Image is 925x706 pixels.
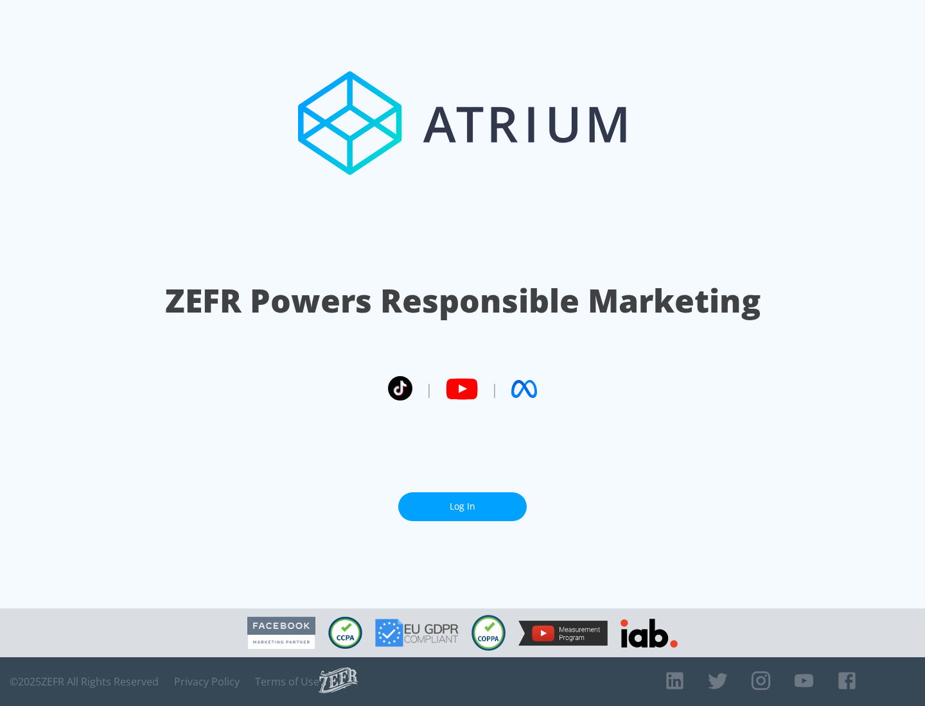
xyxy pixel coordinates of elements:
img: CCPA Compliant [328,617,362,649]
h1: ZEFR Powers Responsible Marketing [165,279,761,323]
span: © 2025 ZEFR All Rights Reserved [10,675,159,688]
img: GDPR Compliant [375,619,459,647]
a: Terms of Use [255,675,319,688]
span: | [491,379,498,399]
img: COPPA Compliant [471,615,506,651]
span: | [425,379,433,399]
a: Log In [398,492,527,521]
a: Privacy Policy [174,675,240,688]
img: YouTube Measurement Program [518,621,608,646]
img: IAB [621,619,678,648]
img: Facebook Marketing Partner [247,617,315,650]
